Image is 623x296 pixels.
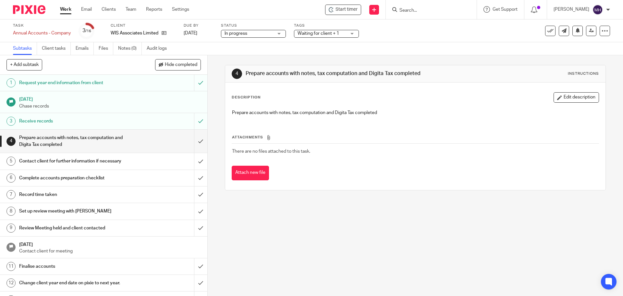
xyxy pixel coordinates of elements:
h1: Prepare accounts with notes, tax computation and Digita Tax completed [19,133,131,149]
span: Hide completed [165,62,197,68]
h1: Finalise accounts [19,262,131,271]
div: 3 [6,117,16,126]
h1: [DATE] [19,95,201,103]
span: Waiting for client + 1 [298,31,339,36]
img: svg%3E [592,5,603,15]
span: [DATE] [184,31,197,35]
label: Due by [184,23,213,28]
a: Team [126,6,136,13]
button: Attach new file [232,166,269,180]
button: + Add subtask [6,59,42,70]
button: Hide completed [155,59,201,70]
a: Emails [76,42,94,55]
p: [PERSON_NAME] [554,6,589,13]
span: Get Support [493,7,518,12]
div: 5 [6,157,16,166]
a: Notes (0) [118,42,142,55]
div: 9 [6,224,16,233]
div: 12 [6,278,16,288]
div: WIS Associates Limited - Annual Accounts - Company [325,5,361,15]
p: Description [232,95,261,100]
label: Status [221,23,286,28]
small: /16 [85,29,91,33]
h1: Review Meeting held and client contacted [19,223,131,233]
img: Pixie [13,5,45,14]
p: Chase records [19,103,201,109]
div: 7 [6,190,16,199]
label: Task [13,23,71,28]
div: 3 [82,27,91,34]
a: Email [81,6,92,13]
h1: [DATE] [19,240,201,248]
div: 1 [6,78,16,87]
input: Search [399,8,457,14]
a: Settings [172,6,189,13]
span: In progress [225,31,247,36]
a: Work [60,6,71,13]
span: There are no files attached to this task. [232,149,310,154]
a: Clients [102,6,116,13]
button: Edit description [554,92,599,103]
h1: Contact client for further information if necessary [19,156,131,166]
p: Prepare accounts with notes, tax computation and Digita Tax completed [232,109,598,116]
div: 11 [6,262,16,271]
h1: Receive records [19,116,131,126]
div: 4 [6,137,16,146]
a: Files [99,42,113,55]
p: WIS Associates Limited [111,30,158,36]
label: Client [111,23,176,28]
div: Instructions [568,71,599,76]
h1: Set up review meeting with [PERSON_NAME] [19,206,131,216]
h1: Request year end information from client [19,78,131,88]
a: Subtasks [13,42,37,55]
a: Audit logs [147,42,172,55]
label: Tags [294,23,359,28]
h1: Change client year end date on pixie to next year. [19,278,131,288]
div: 8 [6,207,16,216]
div: 4 [232,69,242,79]
span: Attachments [232,135,263,139]
div: 6 [6,174,16,183]
h1: Complete accounts preparation checklist [19,173,131,183]
a: Reports [146,6,162,13]
h1: Record time taken [19,190,131,199]
h1: Prepare accounts with notes, tax computation and Digita Tax completed [246,70,429,77]
p: Contact client for meeting [19,248,201,254]
div: Annual Accounts - Company [13,30,71,36]
a: Client tasks [42,42,71,55]
span: Start timer [336,6,358,13]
